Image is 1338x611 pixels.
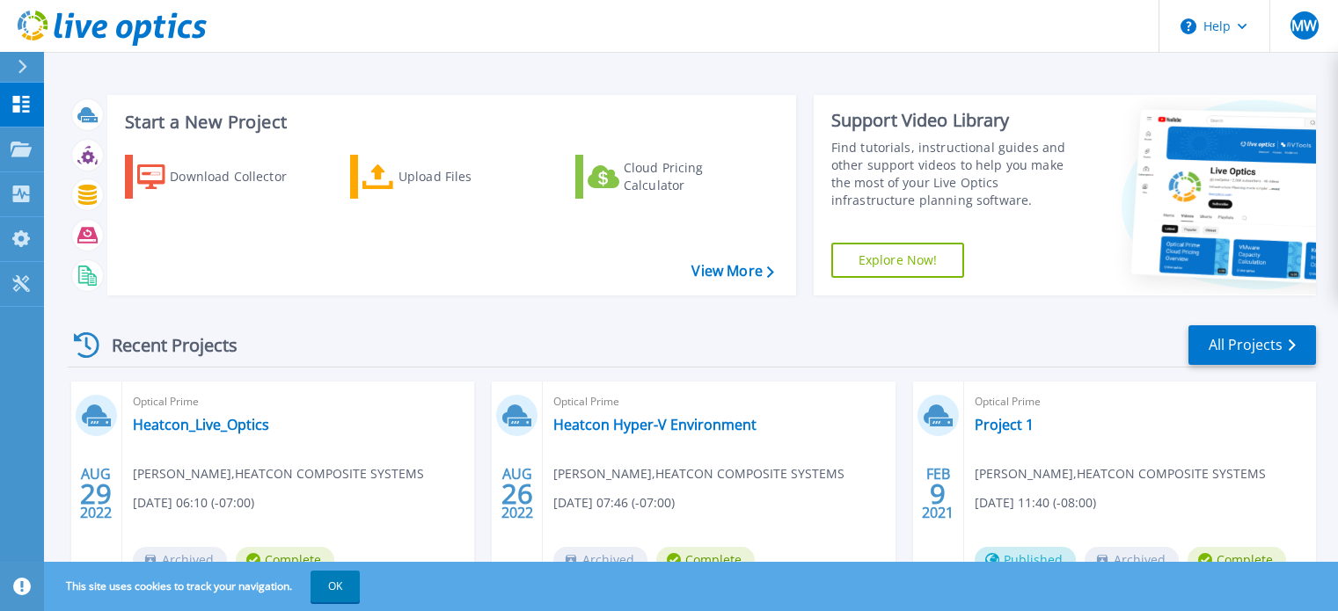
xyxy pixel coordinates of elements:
span: Optical Prime [975,392,1305,411]
div: Download Collector [170,159,311,194]
a: Download Collector [125,155,321,199]
span: Complete [236,547,334,573]
h3: Start a New Project [125,113,773,132]
a: Explore Now! [831,243,965,278]
span: [PERSON_NAME] , HEATCON COMPOSITE SYSTEMS [133,464,424,484]
a: View More [691,263,773,280]
span: Archived [553,547,647,573]
div: Support Video Library [831,109,1084,132]
div: AUG 2022 [79,462,113,526]
span: Archived [1085,547,1179,573]
a: Heatcon_Live_Optics [133,416,269,433]
span: Optical Prime [133,392,464,411]
span: [DATE] 06:10 (-07:00) [133,493,254,513]
span: Published [975,547,1076,573]
div: Upload Files [398,159,539,194]
span: 29 [80,486,112,501]
span: 26 [501,486,533,501]
a: Project 1 [975,416,1034,433]
span: [DATE] 07:46 (-07:00) [553,493,675,513]
span: [PERSON_NAME] , HEATCON COMPOSITE SYSTEMS [553,464,844,484]
button: OK [311,571,360,602]
span: Complete [656,547,755,573]
span: Optical Prime [553,392,884,411]
span: Archived [133,547,227,573]
span: 9 [930,486,946,501]
span: [PERSON_NAME] , HEATCON COMPOSITE SYSTEMS [975,464,1266,484]
div: Cloud Pricing Calculator [624,159,764,194]
a: Cloud Pricing Calculator [575,155,771,199]
div: Recent Projects [68,324,261,367]
a: All Projects [1188,325,1316,365]
div: FEB 2021 [921,462,954,526]
span: This site uses cookies to track your navigation. [48,571,360,602]
span: MW [1291,18,1317,33]
span: [DATE] 11:40 (-08:00) [975,493,1096,513]
div: AUG 2022 [501,462,534,526]
a: Heatcon Hyper-V Environment [553,416,757,433]
span: Complete [1188,547,1286,573]
a: Upload Files [350,155,546,199]
div: Find tutorials, instructional guides and other support videos to help you make the most of your L... [831,139,1084,209]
